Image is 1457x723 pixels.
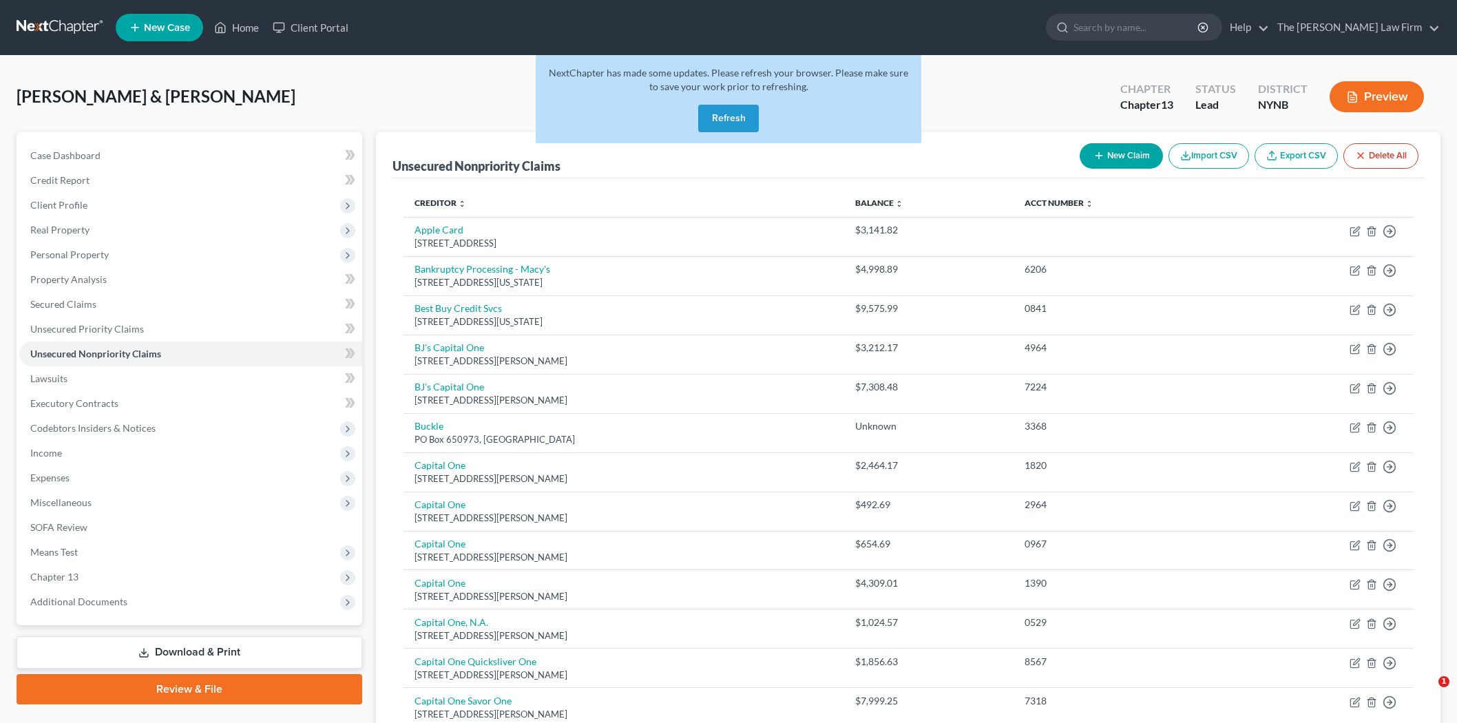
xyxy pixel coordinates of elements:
div: $3,141.82 [855,223,1003,237]
span: Chapter 13 [30,571,78,583]
iframe: Intercom live chat [1410,676,1443,709]
a: Capital One, N.A. [415,616,488,628]
a: SOFA Review [19,515,362,540]
a: Unsecured Priority Claims [19,317,362,342]
a: Lawsuits [19,366,362,391]
div: Unsecured Nonpriority Claims [392,158,560,174]
a: BJ's Capital One [415,342,484,353]
div: Unknown [855,419,1003,433]
button: Import CSV [1168,143,1249,169]
div: [STREET_ADDRESS][PERSON_NAME] [415,669,833,682]
i: unfold_more [1085,200,1093,208]
div: [STREET_ADDRESS][PERSON_NAME] [415,629,833,642]
span: 13 [1161,98,1173,111]
div: 4964 [1025,341,1222,355]
div: 2964 [1025,498,1222,512]
div: 3368 [1025,419,1222,433]
a: Help [1223,15,1269,40]
a: Capital One [415,499,465,510]
div: $7,308.48 [855,380,1003,394]
div: 7224 [1025,380,1222,394]
div: Chapter [1120,97,1173,113]
button: Delete All [1343,143,1418,169]
a: Client Portal [266,15,355,40]
a: Case Dashboard [19,143,362,168]
a: Bankruptcy Processing - Macy's [415,263,550,275]
a: Capital One Savor One [415,695,512,706]
div: $2,464.17 [855,459,1003,472]
a: Download & Print [17,636,362,669]
a: Acct Number unfold_more [1025,198,1093,208]
a: The [PERSON_NAME] Law Firm [1270,15,1440,40]
div: [STREET_ADDRESS][US_STATE] [415,315,833,328]
button: New Claim [1080,143,1163,169]
div: [STREET_ADDRESS][PERSON_NAME] [415,394,833,407]
a: Capital One [415,538,465,549]
a: Capital One [415,459,465,471]
div: NYNB [1258,97,1308,113]
div: $492.69 [855,498,1003,512]
a: Home [207,15,266,40]
a: Export CSV [1255,143,1338,169]
div: [STREET_ADDRESS][PERSON_NAME] [415,472,833,485]
div: 7318 [1025,694,1222,708]
div: $1,024.57 [855,616,1003,629]
span: Property Analysis [30,273,107,285]
div: $1,856.63 [855,655,1003,669]
span: Personal Property [30,249,109,260]
span: NextChapter has made some updates. Please refresh your browser. Please make sure to save your wor... [549,67,908,92]
div: 6206 [1025,262,1222,276]
span: Lawsuits [30,373,67,384]
a: Capital One [415,577,465,589]
span: Credit Report [30,174,90,186]
input: Search by name... [1073,14,1199,40]
div: $7,999.25 [855,694,1003,708]
div: 0841 [1025,302,1222,315]
a: Best Buy Credit Svcs [415,302,502,314]
a: Executory Contracts [19,391,362,416]
span: [PERSON_NAME] & [PERSON_NAME] [17,86,295,106]
div: 1390 [1025,576,1222,590]
div: [STREET_ADDRESS][US_STATE] [415,276,833,289]
span: Case Dashboard [30,149,101,161]
div: 1820 [1025,459,1222,472]
span: 1 [1438,676,1449,687]
span: Additional Documents [30,596,127,607]
i: unfold_more [895,200,903,208]
div: 8567 [1025,655,1222,669]
div: [STREET_ADDRESS] [415,237,833,250]
div: $3,212.17 [855,341,1003,355]
i: unfold_more [458,200,466,208]
div: Status [1195,81,1236,97]
div: Lead [1195,97,1236,113]
div: $9,575.99 [855,302,1003,315]
span: Client Profile [30,199,87,211]
div: $654.69 [855,537,1003,551]
a: Apple Card [415,224,463,235]
span: Real Property [30,224,90,235]
span: SOFA Review [30,521,87,533]
div: $4,998.89 [855,262,1003,276]
a: Creditor unfold_more [415,198,466,208]
span: New Case [144,23,190,33]
button: Preview [1330,81,1424,112]
div: $4,309.01 [855,576,1003,590]
a: BJ's Capital One [415,381,484,392]
a: Secured Claims [19,292,362,317]
a: Capital One Quicksliver One [415,656,536,667]
span: Unsecured Nonpriority Claims [30,348,161,359]
div: [STREET_ADDRESS][PERSON_NAME] [415,708,833,721]
span: Unsecured Priority Claims [30,323,144,335]
button: Refresh [698,105,759,132]
span: Executory Contracts [30,397,118,409]
div: 0967 [1025,537,1222,551]
div: 0529 [1025,616,1222,629]
span: Miscellaneous [30,496,92,508]
span: Secured Claims [30,298,96,310]
div: [STREET_ADDRESS][PERSON_NAME] [415,512,833,525]
div: PO Box 650973, [GEOGRAPHIC_DATA] [415,433,833,446]
a: Credit Report [19,168,362,193]
div: Chapter [1120,81,1173,97]
a: Buckle [415,420,443,432]
a: Unsecured Nonpriority Claims [19,342,362,366]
